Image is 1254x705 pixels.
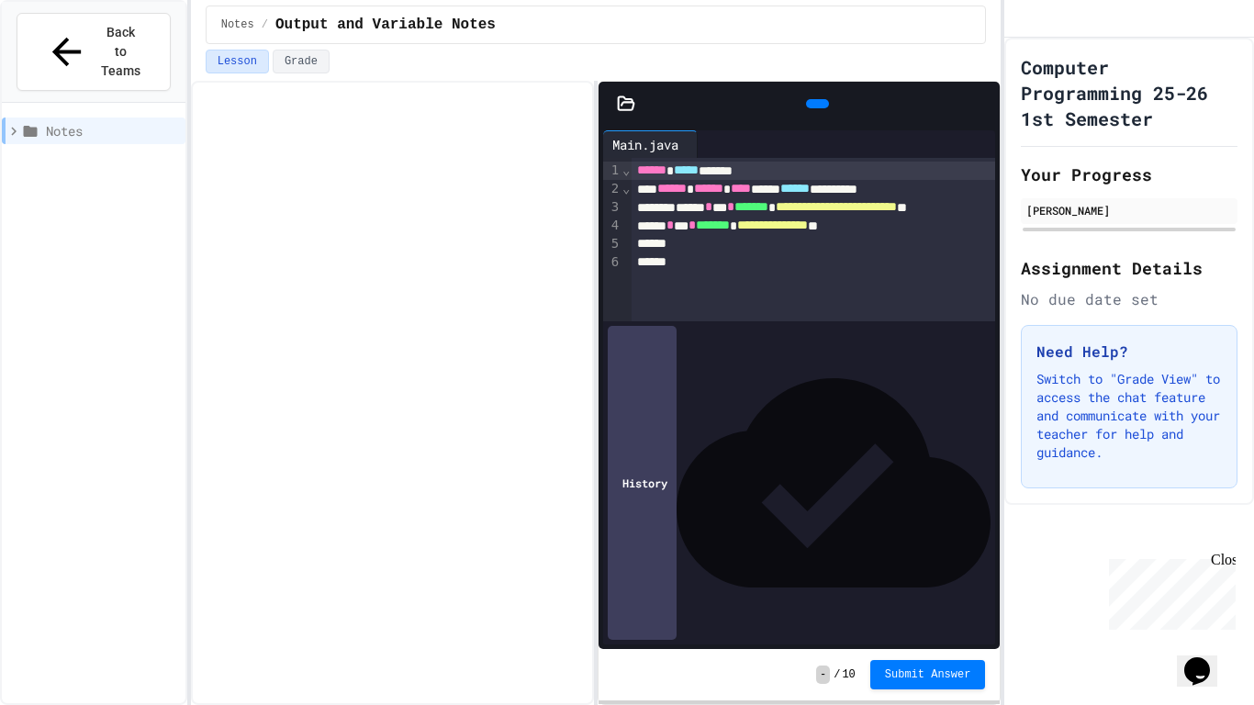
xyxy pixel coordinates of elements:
[603,235,621,253] div: 5
[1021,54,1237,131] h1: Computer Programming 25-26 1st Semester
[603,217,621,235] div: 4
[603,162,621,180] div: 1
[1102,552,1236,630] iframe: chat widget
[17,13,171,91] button: Back to Teams
[608,326,677,640] div: History
[1036,370,1222,462] p: Switch to "Grade View" to access the chat feature and communicate with your teacher for help and ...
[221,17,254,32] span: Notes
[834,667,840,682] span: /
[603,253,621,272] div: 6
[1036,341,1222,363] h3: Need Help?
[621,181,631,196] span: Fold line
[273,50,330,73] button: Grade
[603,198,621,217] div: 3
[1021,255,1237,281] h2: Assignment Details
[1021,162,1237,187] h2: Your Progress
[1026,202,1232,218] div: [PERSON_NAME]
[816,666,830,684] span: -
[885,667,971,682] span: Submit Answer
[46,121,178,140] span: Notes
[262,17,268,32] span: /
[842,667,855,682] span: 10
[603,130,698,158] div: Main.java
[603,135,688,154] div: Main.java
[7,7,127,117] div: Chat with us now!Close
[621,162,631,177] span: Fold line
[1177,632,1236,687] iframe: chat widget
[275,14,496,36] span: Output and Variable Notes
[870,660,986,689] button: Submit Answer
[206,50,269,73] button: Lesson
[99,23,142,81] span: Back to Teams
[603,180,621,198] div: 2
[1021,288,1237,310] div: No due date set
